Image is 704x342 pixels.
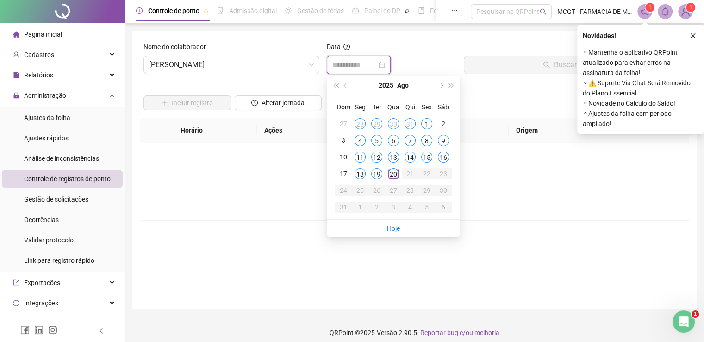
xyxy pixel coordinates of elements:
td: 2025-08-16 [435,149,452,165]
td: 2025-09-05 [418,199,435,215]
span: Versão [377,329,397,336]
span: Admissão digital [229,7,277,14]
label: Nome do colaborador [143,42,212,52]
td: 2025-08-20 [385,165,402,182]
td: 2025-08-31 [335,199,352,215]
th: Sáb [435,99,452,115]
span: clock-circle [251,100,258,106]
span: sun [285,7,292,14]
div: 14 [405,152,416,163]
span: Ocorrências [24,216,59,223]
span: Gestão de solicitações [24,196,88,203]
div: 30 [388,118,399,129]
div: 22 [421,168,432,179]
div: 10 [338,152,349,163]
span: MCGT - FARMACIA DE MANIPULAÇÃO LTDA [557,6,632,17]
div: 5 [371,135,382,146]
td: 2025-08-18 [352,165,368,182]
td: 2025-09-01 [352,199,368,215]
th: Sex [418,99,435,115]
span: export [13,279,19,286]
td: 2025-08-01 [418,115,435,132]
div: 2 [371,202,382,213]
td: 2025-08-29 [418,182,435,199]
span: notification [641,7,649,16]
div: 3 [338,135,349,146]
div: 29 [371,118,382,129]
span: lock [13,92,19,99]
td: 2025-07-28 [352,115,368,132]
th: Horário [173,118,257,143]
span: search [540,8,547,15]
td: 2025-08-28 [402,182,418,199]
span: Data [327,43,341,51]
div: 20 [388,168,399,179]
span: Gestão de férias [297,7,344,14]
td: 2025-08-06 [385,132,402,149]
td: 2025-09-06 [435,199,452,215]
div: 9 [438,135,449,146]
span: Ajustes da folha [24,114,70,121]
a: Alterar jornada [235,100,322,108]
span: linkedin [34,325,44,335]
span: Controle de ponto [148,7,199,14]
div: 30 [438,185,449,196]
span: user-add [13,51,19,58]
sup: 1 [645,3,654,12]
div: 16 [438,152,449,163]
span: Exportações [24,279,60,286]
button: super-prev-year [330,76,341,95]
button: prev-year [341,76,351,95]
span: ⚬ Mantenha o aplicativo QRPoint atualizado para evitar erros na assinatura da folha! [583,47,698,78]
td: 2025-07-29 [368,115,385,132]
div: 17 [338,168,349,179]
span: instagram [48,325,57,335]
div: 25 [355,185,366,196]
div: 3 [388,202,399,213]
td: 2025-08-11 [352,149,368,165]
span: Reportar bug e/ou melhoria [420,329,499,336]
a: Hoje [387,225,400,232]
span: left [98,328,105,334]
span: pushpin [203,8,209,14]
td: 2025-08-05 [368,132,385,149]
span: facebook [20,325,30,335]
span: ⚬ Ajustes da folha com período ampliado! [583,108,698,129]
span: 1 [692,310,699,318]
td: 2025-07-27 [335,115,352,132]
div: 4 [355,135,366,146]
span: book [418,7,424,14]
td: 2025-08-23 [435,165,452,182]
span: LAYSLA BARBOSA MEDEIROS [149,56,314,74]
td: 2025-08-15 [418,149,435,165]
th: Ter [368,99,385,115]
span: bell [661,7,669,16]
th: Ações [257,118,331,143]
span: pushpin [404,8,410,14]
div: 1 [355,202,366,213]
span: Folha de pagamento [430,7,489,14]
td: 2025-09-03 [385,199,402,215]
span: Análise de inconsistências [24,155,99,162]
span: dashboard [352,7,359,14]
td: 2025-08-14 [402,149,418,165]
span: 1 [689,4,692,11]
td: 2025-08-26 [368,182,385,199]
div: 26 [371,185,382,196]
div: 31 [405,118,416,129]
img: 3345 [679,5,692,19]
span: Administração [24,92,66,99]
button: Buscar registros [464,56,685,74]
span: Alterar jornada [262,98,305,108]
td: 2025-08-25 [352,182,368,199]
div: 7 [405,135,416,146]
div: 27 [338,118,349,129]
th: Dom [335,99,352,115]
span: Validar protocolo [24,236,74,244]
th: Qui [402,99,418,115]
div: 4 [405,202,416,213]
td: 2025-08-21 [402,165,418,182]
td: 2025-08-02 [435,115,452,132]
span: Cadastros [24,51,54,58]
td: 2025-07-30 [385,115,402,132]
